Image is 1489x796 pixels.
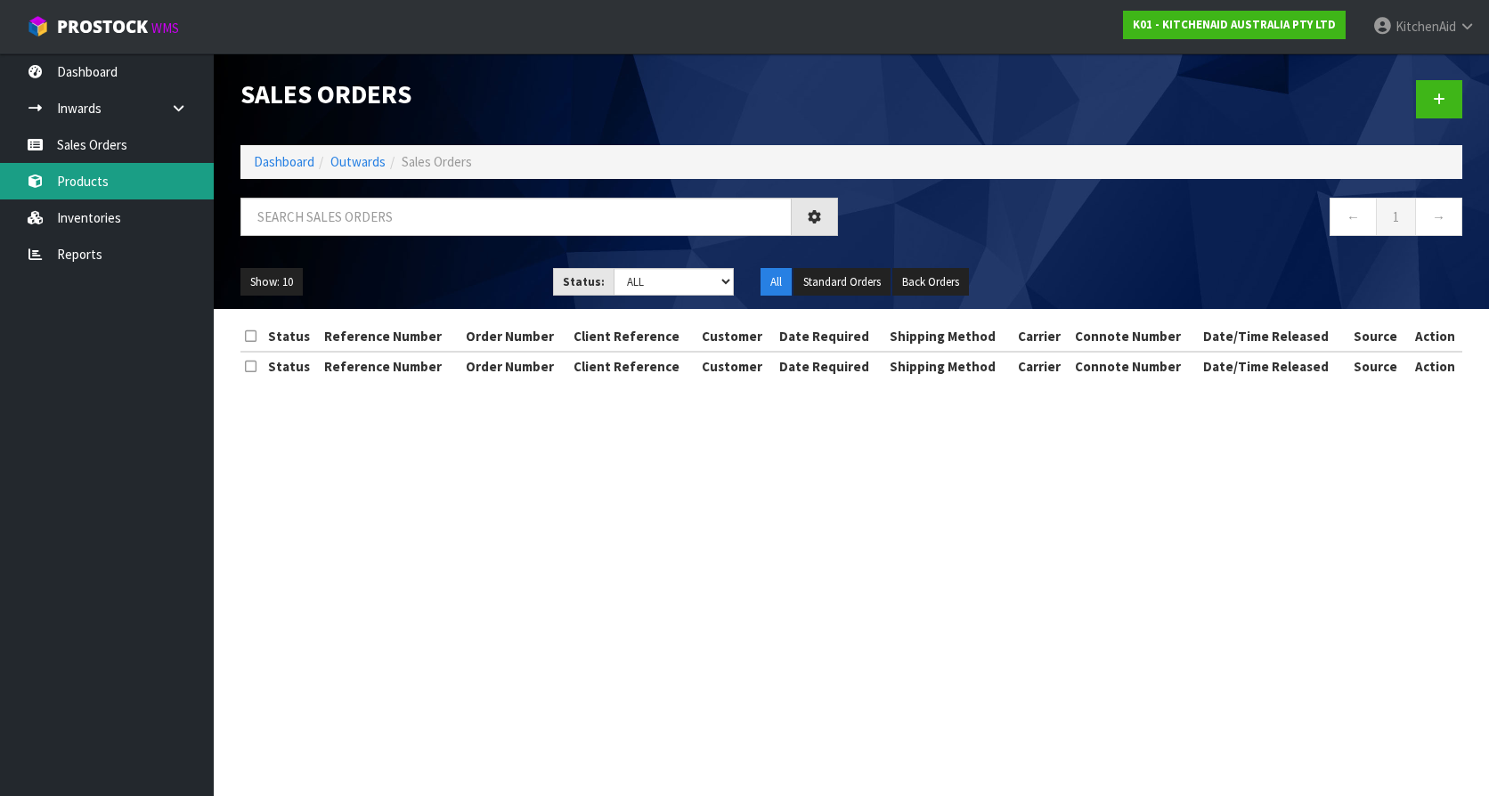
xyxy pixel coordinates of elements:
th: Client Reference [569,352,697,380]
th: Date/Time Released [1199,352,1348,380]
th: Client Reference [569,322,697,351]
input: Search sales orders [240,198,792,236]
button: Standard Orders [793,268,891,296]
th: Source [1349,322,1408,351]
strong: Status: [563,274,605,289]
th: Reference Number [320,322,460,351]
th: Action [1408,352,1462,380]
h1: Sales Orders [240,80,838,109]
th: Order Number [461,352,570,380]
img: cube-alt.png [27,15,49,37]
th: Date Required [775,352,885,380]
button: Back Orders [892,268,969,296]
button: All [761,268,792,296]
button: Show: 10 [240,268,303,296]
a: 1 [1376,198,1416,236]
span: ProStock [57,15,148,38]
a: ← [1330,198,1377,236]
a: → [1415,198,1462,236]
th: Shipping Method [885,352,1013,380]
a: Outwards [330,153,386,170]
a: Dashboard [254,153,314,170]
th: Status [264,352,321,380]
th: Connote Number [1070,352,1199,380]
th: Customer [697,352,775,380]
span: KitchenAid [1395,18,1456,35]
th: Action [1408,322,1462,351]
th: Carrier [1013,322,1071,351]
th: Reference Number [320,352,460,380]
th: Connote Number [1070,322,1199,351]
th: Source [1349,352,1408,380]
nav: Page navigation [865,198,1462,241]
th: Date/Time Released [1199,322,1348,351]
strong: K01 - KITCHENAID AUSTRALIA PTY LTD [1133,17,1336,32]
span: Sales Orders [402,153,472,170]
th: Status [264,322,321,351]
th: Date Required [775,322,885,351]
th: Shipping Method [885,322,1013,351]
th: Carrier [1013,352,1071,380]
small: WMS [151,20,179,37]
th: Customer [697,322,775,351]
th: Order Number [461,322,570,351]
